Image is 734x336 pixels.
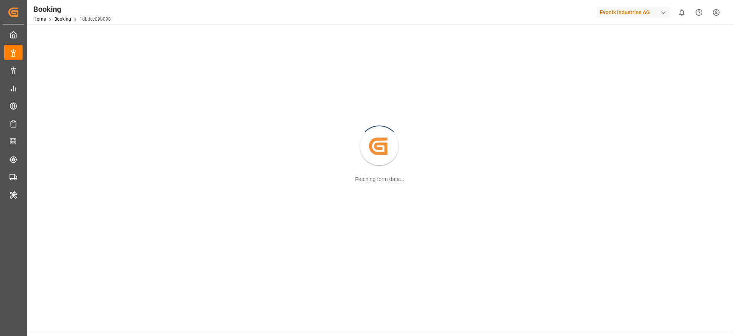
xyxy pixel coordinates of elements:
div: Booking [33,3,111,15]
div: Fetching form data... [355,175,404,183]
a: Booking [54,16,71,22]
button: show 0 new notifications [673,4,690,21]
div: Evonik Industries AG [597,7,670,18]
button: Help Center [690,4,708,21]
button: Evonik Industries AG [597,5,673,20]
a: Home [33,16,46,22]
